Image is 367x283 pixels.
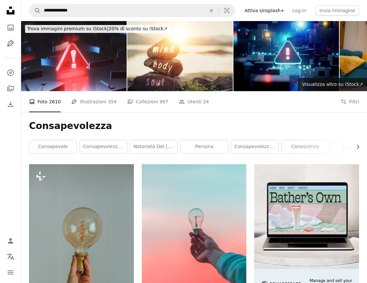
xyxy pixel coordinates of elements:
[27,26,168,31] span: 20% di sconto su iStock ↗
[352,140,359,153] button: scorri la lista a destra
[130,140,177,153] a: Notorietà del [PERSON_NAME]
[108,98,117,105] span: 354
[29,140,76,153] a: consapevole
[203,98,209,105] span: 24
[4,82,17,95] a: Collezioni
[21,21,127,91] img: Segnale di avvertimento di pericolo su sfondo nero Simbolo di avvertimento di pericolo in vetro b...
[80,140,127,153] a: consapevolezza di sé
[27,26,108,31] span: Trova immagini premium su iStock |
[233,21,339,91] img: Modern Cybersecurity Visualization Depicting a Digital Network Threat Alert
[316,5,359,16] button: Invia immagine
[4,250,17,263] button: Lingua
[341,91,359,112] button: Filtri
[4,98,17,111] a: Cronologia download
[204,4,219,17] button: Elimina
[21,21,173,37] a: Trova immagini premium su iStock|20% di sconto su iStock↗
[29,240,134,245] a: una persona che tiene una lampadina in mano
[219,4,235,17] button: Ricerca visiva
[4,266,17,279] button: Menu
[179,91,209,112] a: Utenti 24
[181,140,228,153] a: persona
[127,21,233,91] img: corpo, mente, anima, spirito
[142,226,247,232] a: person holding light bulb
[29,4,235,17] form: Trova visual in tutto il sito
[254,164,359,269] img: file-1707883121023-8e3502977149image
[4,37,17,50] a: Illustrazioni
[4,66,17,79] a: Esplora
[282,140,329,153] a: conoscenza
[160,98,168,105] span: 997
[298,78,367,91] a: Visualizza altro su iStock↗
[4,234,17,247] a: Accedi / Registrati
[4,21,17,34] a: Foto
[29,4,41,17] button: Cerca su Unsplash
[231,140,278,153] a: consapevolezza [PERSON_NAME]
[302,82,363,87] span: Visualizza altro su iStock ↗
[127,91,168,112] a: Collezioni 997
[71,91,117,112] a: Illustrazioni 354
[29,120,359,132] h1: Consapevolezza
[289,5,310,16] a: Log in
[240,5,288,16] a: Attiva Unsplash+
